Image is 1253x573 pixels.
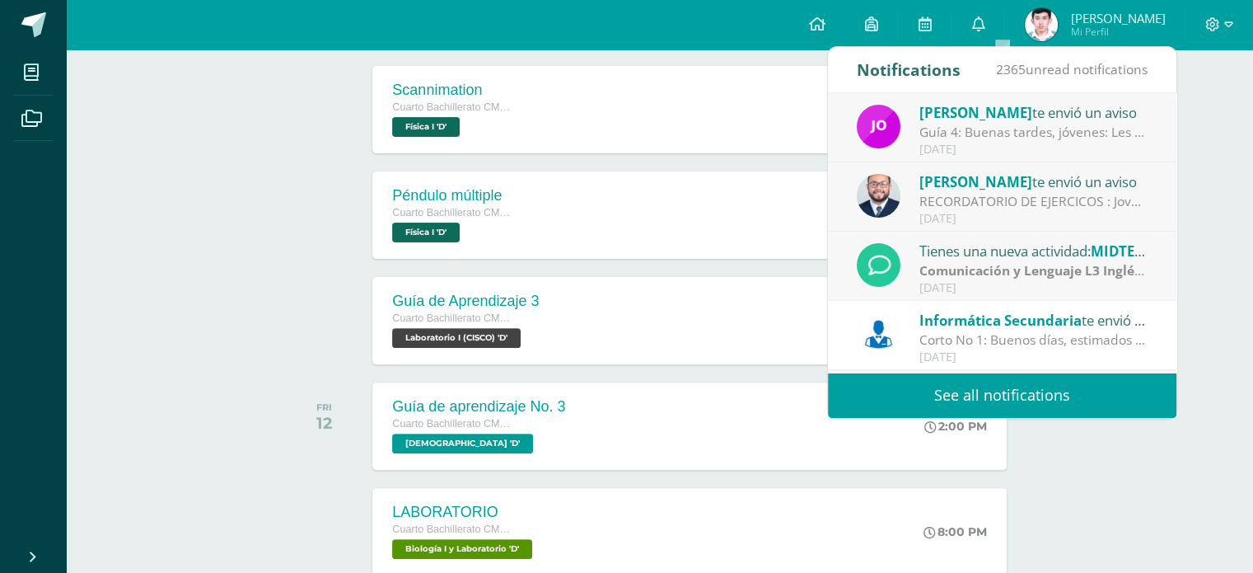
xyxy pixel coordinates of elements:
[392,539,532,559] span: Biología I y Laboratorio 'D'
[919,192,1148,211] div: RECORDATORIO DE EJERCICOS : Jovenes buenas tardes, un gusto saludarlos. Les recuerdo de traer los...
[919,281,1148,295] div: [DATE]
[1070,10,1165,26] span: [PERSON_NAME]
[392,524,516,535] span: Cuarto Bachillerato CMP Bachillerato en CCLL con Orientación en Computación
[1025,8,1058,41] img: d23276a0ba99e3d2770d4f3bb7441573.png
[392,312,516,324] span: Cuarto Bachillerato CMP Bachillerato en CCLL con Orientación en Computación
[392,223,460,242] span: Física I 'D'
[919,331,1148,350] div: Corto No 1: Buenos días, estimados estudiantes, es un gusto saludarles por este medio. El present...
[919,212,1148,226] div: [DATE]
[919,309,1148,331] div: te envió un aviso
[1091,242,1157,261] span: MIDTERM
[923,524,987,539] div: 8:00 PM
[392,293,539,310] div: Guía de Aprendizaje 3
[919,103,1032,122] span: [PERSON_NAME]
[316,402,332,413] div: FRI
[857,312,900,356] img: 6ed6846fa57649245178fca9fc9a58dd.png
[919,172,1032,191] span: [PERSON_NAME]
[392,398,565,416] div: Guía de aprendizaje No. 3
[919,261,1148,280] div: | Parcial
[828,373,1176,418] a: See all notifications
[919,261,1144,279] strong: Comunicación y Lenguaje L3 Inglés
[919,171,1148,192] div: te envió un aviso
[996,60,1026,78] span: 2365
[996,60,1148,78] span: unread notifications
[919,143,1148,157] div: [DATE]
[919,311,1082,330] span: Informática Secundaria
[857,105,900,148] img: 6614adf7432e56e5c9e182f11abb21f1.png
[392,117,460,137] span: Física I 'D'
[919,123,1148,142] div: Guía 4: Buenas tardes, jóvenes: Les recuerdo que aún hay grupos pendientes de entregar su trabajo...
[392,82,516,99] div: Scannimation
[316,413,332,433] div: 12
[392,101,516,113] span: Cuarto Bachillerato CMP Bachillerato en CCLL con Orientación en Computación
[924,419,987,434] div: 2:00 PM
[919,240,1148,261] div: Tienes una nueva actividad:
[392,434,533,453] span: Biblia 'D'
[857,174,900,218] img: eaa624bfc361f5d4e8a554d75d1a3cf6.png
[1070,25,1165,39] span: Mi Perfil
[392,187,516,204] div: Péndulo múltiple
[919,350,1148,364] div: [DATE]
[857,47,961,92] div: Notifications
[919,101,1148,123] div: te envió un aviso
[392,418,516,430] span: Cuarto Bachillerato CMP Bachillerato en CCLL con Orientación en Computación
[392,504,536,521] div: LABORATORIO
[392,207,516,218] span: Cuarto Bachillerato CMP Bachillerato en CCLL con Orientación en Computación
[392,328,521,348] span: Laboratorio I (CISCO) 'D'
